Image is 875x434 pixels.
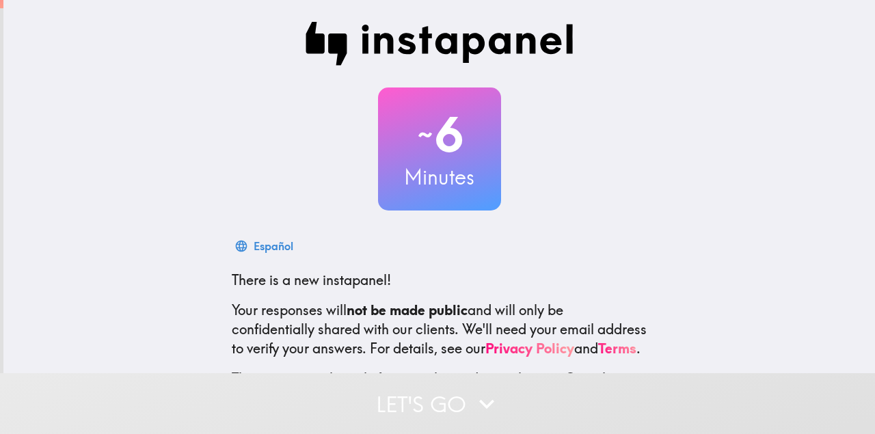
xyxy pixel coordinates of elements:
p: This invite is exclusively for you, please do not share it. Complete it soon because spots are li... [232,369,647,407]
h3: Minutes [378,163,501,191]
button: Español [232,232,299,260]
div: Español [254,236,293,256]
b: not be made public [347,301,468,318]
a: Privacy Policy [485,340,574,357]
img: Instapanel [306,22,574,66]
a: Terms [598,340,636,357]
p: Your responses will and will only be confidentially shared with our clients. We'll need your emai... [232,301,647,358]
span: There is a new instapanel! [232,271,391,288]
h2: 6 [378,107,501,163]
span: ~ [416,114,435,155]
